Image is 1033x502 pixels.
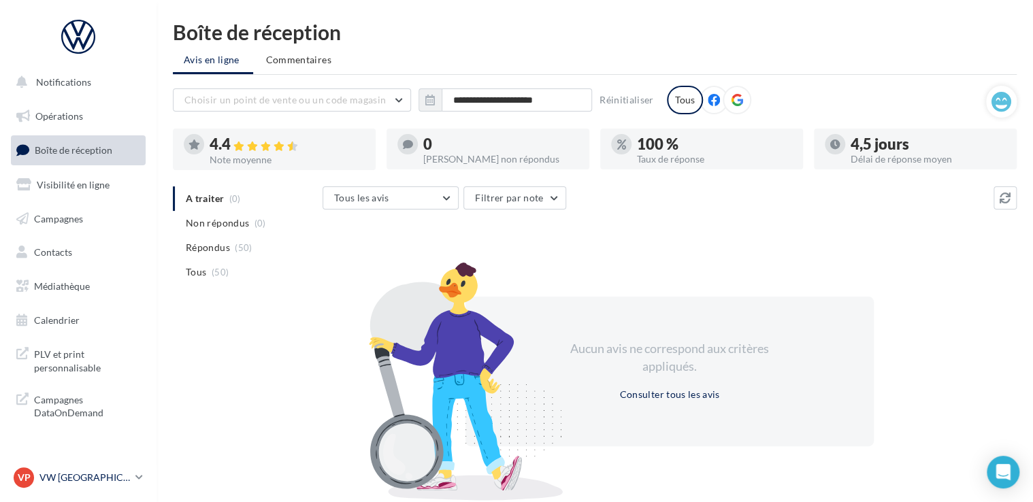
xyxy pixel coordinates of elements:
[594,92,659,108] button: Réinitialiser
[423,137,578,152] div: 0
[637,137,792,152] div: 100 %
[212,267,229,278] span: (50)
[186,241,230,254] span: Répondus
[186,265,206,279] span: Tous
[8,102,148,131] a: Opérations
[34,314,80,326] span: Calendrier
[34,212,83,224] span: Campagnes
[851,154,1006,164] div: Délai de réponse moyen
[36,76,91,88] span: Notifications
[255,218,266,229] span: (0)
[35,110,83,122] span: Opérations
[8,339,148,380] a: PLV et print personnalisable
[34,345,140,374] span: PLV et print personnalisable
[614,386,725,403] button: Consulter tous les avis
[18,471,31,484] span: VP
[210,137,365,152] div: 4.4
[34,280,90,292] span: Médiathèque
[34,390,140,420] span: Campagnes DataOnDemand
[37,179,110,190] span: Visibilité en ligne
[11,465,146,490] a: VP VW [GEOGRAPHIC_DATA] 13
[851,137,1006,152] div: 4,5 jours
[186,216,249,230] span: Non répondus
[210,155,365,165] div: Note moyenne
[553,340,787,375] div: Aucun avis ne correspond aux critères appliqués.
[39,471,130,484] p: VW [GEOGRAPHIC_DATA] 13
[667,86,703,114] div: Tous
[8,306,148,335] a: Calendrier
[8,238,148,267] a: Contacts
[235,242,252,253] span: (50)
[334,192,389,203] span: Tous les avis
[35,144,112,156] span: Boîte de réception
[173,88,411,112] button: Choisir un point de vente ou un code magasin
[987,456,1019,488] div: Open Intercom Messenger
[423,154,578,164] div: [PERSON_NAME] non répondus
[323,186,459,210] button: Tous les avis
[8,205,148,233] a: Campagnes
[266,53,331,67] span: Commentaires
[173,22,1017,42] div: Boîte de réception
[463,186,566,210] button: Filtrer par note
[8,171,148,199] a: Visibilité en ligne
[184,94,386,105] span: Choisir un point de vente ou un code magasin
[34,246,72,258] span: Contacts
[637,154,792,164] div: Taux de réponse
[8,68,143,97] button: Notifications
[8,272,148,301] a: Médiathèque
[8,135,148,165] a: Boîte de réception
[8,385,148,425] a: Campagnes DataOnDemand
